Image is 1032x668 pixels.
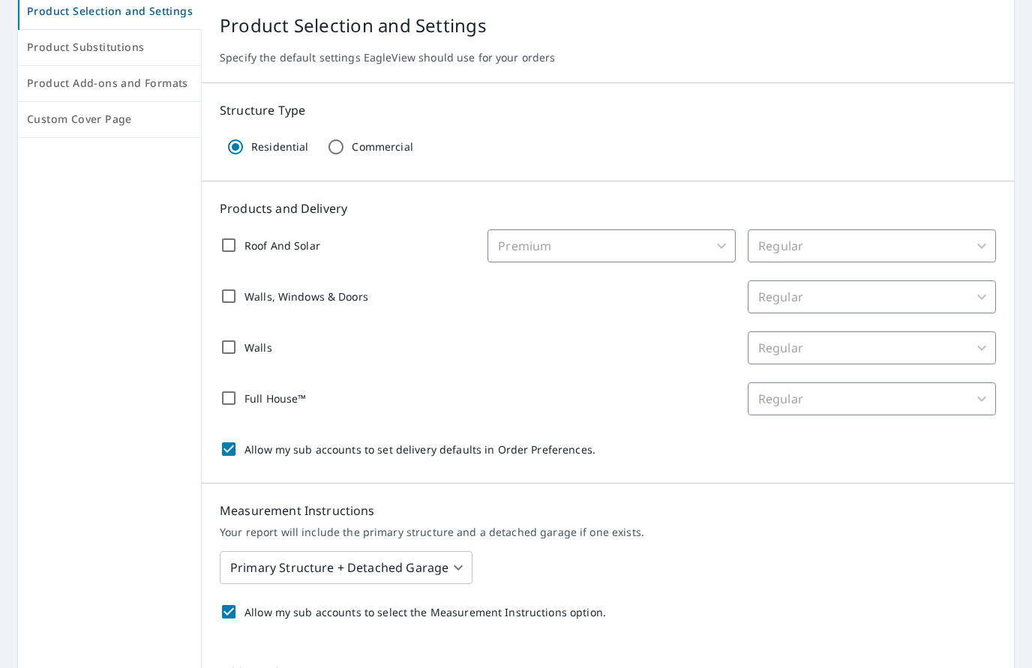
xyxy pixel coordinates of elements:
[251,140,308,154] p: Residential
[27,110,192,129] span: Custom Cover Page
[487,229,736,262] div: Premium
[244,340,272,355] p: Walls
[748,331,996,364] div: Regular
[244,442,595,457] p: Allow my sub accounts to set delivery defaults in Order Preferences.
[244,289,368,304] p: Walls, Windows & Doors
[220,199,996,217] p: Products and Delivery
[27,74,192,93] span: Product Add-ons and Formats
[244,604,606,620] p: Allow my sub accounts to select the Measurement Instructions option.
[220,526,996,539] p: Your report will include the primary structure and a detached garage if one exists.
[244,391,306,406] p: Full House™
[27,2,193,21] span: Product Selection and Settings
[244,238,320,253] p: Roof And Solar
[220,12,996,39] p: Product Selection and Settings
[220,502,996,520] p: Measurement Instructions
[220,101,996,119] p: Structure Type
[220,547,472,589] div: Primary Structure + Detached Garage
[220,51,996,64] p: Specify the default settings EagleView should use for your orders
[27,38,192,57] span: Product Substitutions
[352,140,412,154] p: Commercial
[748,382,996,415] div: Regular
[748,229,996,262] div: Regular
[748,280,996,313] div: Regular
